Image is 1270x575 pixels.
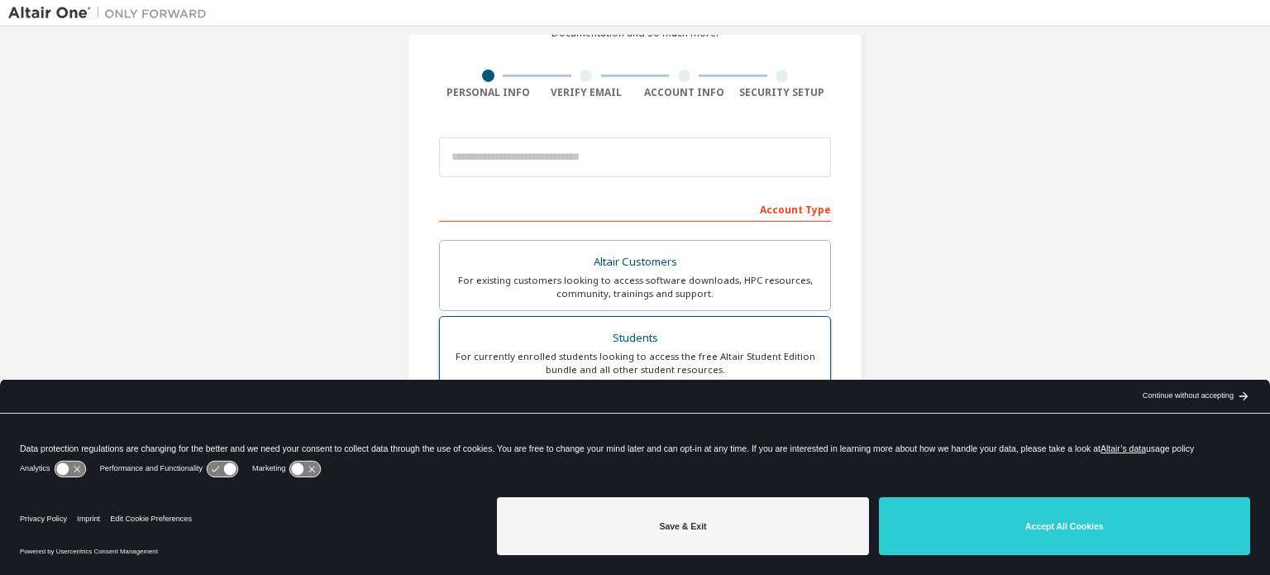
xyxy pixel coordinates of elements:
[8,5,215,22] img: Altair One
[450,327,820,350] div: Students
[537,86,636,99] div: Verify Email
[450,350,820,376] div: For currently enrolled students looking to access the free Altair Student Edition bundle and all ...
[450,274,820,300] div: For existing customers looking to access software downloads, HPC resources, community, trainings ...
[439,195,831,222] div: Account Type
[635,86,733,99] div: Account Info
[439,86,537,99] div: Personal Info
[733,86,832,99] div: Security Setup
[450,251,820,274] div: Altair Customers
